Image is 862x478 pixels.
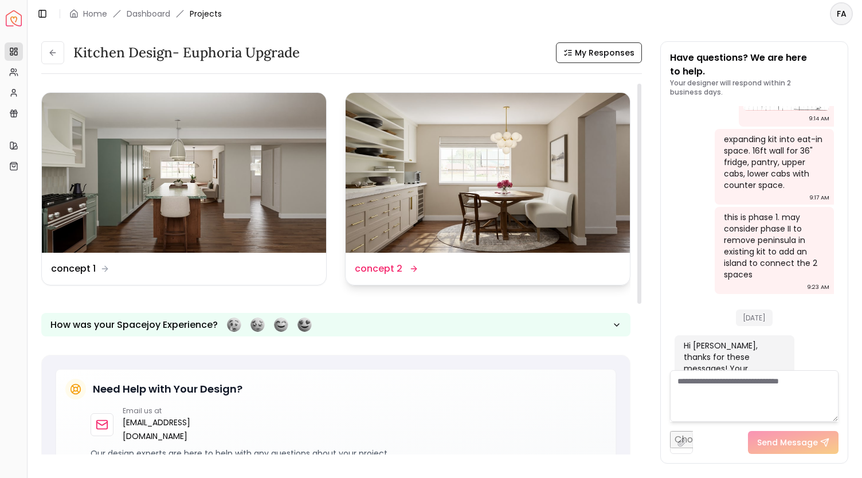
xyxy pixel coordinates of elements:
[736,309,773,326] span: [DATE]
[190,8,222,19] span: Projects
[51,262,96,276] dd: concept 1
[83,8,107,19] a: Home
[6,10,22,26] img: Spacejoy Logo
[93,381,242,397] h5: Need Help with Your Design?
[575,47,634,58] span: My Responses
[91,448,606,459] p: Our design experts are here to help with any questions about your project.
[6,10,22,26] a: Spacejoy
[127,8,170,19] a: Dashboard
[346,93,630,253] img: concept 2
[41,92,327,285] a: concept 1concept 1
[41,313,630,336] button: How was your Spacejoy Experience?Feeling terribleFeeling badFeeling goodFeeling awesome
[724,211,823,280] div: this is phase 1. may consider phase II to remove peninsula in existing kit to add an island to co...
[345,92,630,285] a: concept 2concept 2
[556,42,642,63] button: My Responses
[42,93,326,253] img: concept 1
[809,192,829,203] div: 9:17 AM
[724,134,823,191] div: expanding kit into eat-in space. 16ft wall for 36" fridge, pantry, upper cabs, lower cabs with co...
[69,8,222,19] nav: breadcrumb
[123,406,206,416] p: Email us at
[670,51,839,79] p: Have questions? We are here to help.
[809,113,829,124] div: 9:14 AM
[73,44,300,62] h3: Kitchen design- Euphoria Upgrade
[670,79,839,97] p: Your designer will respond within 2 business days.
[355,262,402,276] dd: concept 2
[830,2,853,25] button: FA
[807,281,829,293] div: 9:23 AM
[50,318,218,332] p: How was your Spacejoy Experience?
[684,340,783,397] div: Hi [PERSON_NAME], thanks for these messages! Your designer will reach out to you shortly.
[123,416,206,443] a: [EMAIL_ADDRESS][DOMAIN_NAME]
[831,3,852,24] span: FA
